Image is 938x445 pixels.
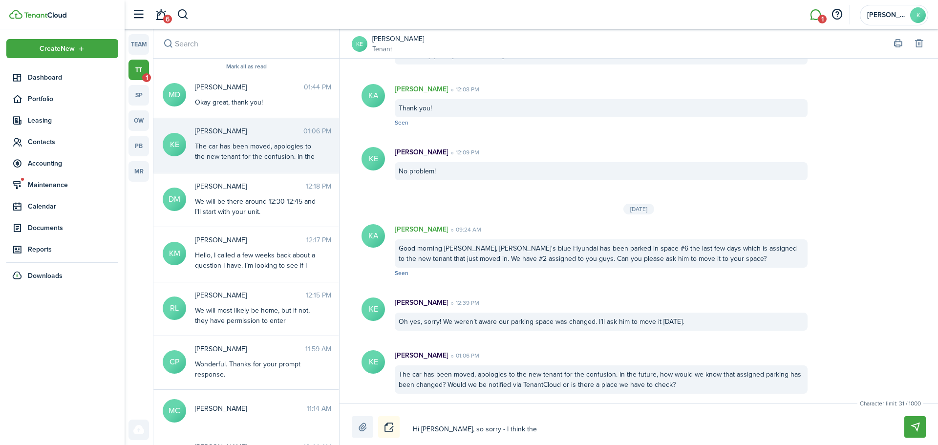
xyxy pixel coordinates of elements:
avatar-text: MD [163,83,186,106]
time: 12:15 PM [306,290,331,300]
button: Open sidebar [129,5,148,24]
span: Chad Parker [195,344,305,354]
small: Character limit: 31 / 1000 [857,399,923,408]
p: [PERSON_NAME] [395,350,448,360]
time: 01:06 PM [448,351,479,360]
span: Michael Clancy [195,403,307,414]
a: KE [352,36,367,52]
a: team [128,34,149,55]
span: Accounting [28,158,118,169]
a: tt [128,60,149,80]
a: Notifications [151,2,170,27]
time: 12:17 PM [306,235,331,245]
a: ow [128,110,149,131]
span: Kaitlyn [867,12,906,19]
a: Reports [6,240,118,259]
div: Good morning [PERSON_NAME], [PERSON_NAME]'s blue Hyundai has been parked in space #6 the last few... [395,239,808,268]
span: Reports [28,244,118,254]
span: 6 [163,15,172,23]
div: Hello, I called a few weeks back about a question I have. I’m looking to see if I can get somethi... [195,250,317,291]
time: 01:06 PM [303,126,331,136]
button: Search [177,6,189,23]
div: Thank you! [395,99,808,117]
time: 12:08 PM [448,85,479,94]
span: Portfolio [28,94,118,104]
span: Downloads [28,271,63,281]
a: Dashboard [6,68,118,87]
time: 11:14 AM [307,403,331,414]
input: search [153,29,339,58]
p: [PERSON_NAME] [395,297,448,308]
button: Delete [912,37,926,51]
div: The car has been moved, apologies to the new tenant for the confusion. In the future, how would w... [395,365,808,394]
p: [PERSON_NAME] [395,147,448,157]
div: Wonderful. Thanks for your prompt response. [195,359,317,380]
span: Seen [395,269,408,277]
span: 1 [142,73,151,82]
div: Oh yes, sorry! We weren’t aware our parking space was changed. I’ll ask him to move it [DATE]. [395,313,808,331]
img: TenantCloud [9,10,22,19]
button: Print [891,37,905,51]
span: Dashboard [28,72,118,83]
avatar-text: KM [163,242,186,265]
avatar-text: K [910,7,926,23]
span: Leasing [28,115,118,126]
a: Tenant [372,44,424,54]
span: Documents [28,223,118,233]
span: Kristina May [195,235,306,245]
button: Send [904,416,926,438]
span: Kelly Eddy [195,126,303,136]
time: 12:18 PM [306,181,331,191]
span: Daniel MacLoughlin [195,181,306,191]
a: pb [128,136,149,156]
p: [PERSON_NAME] [395,84,448,94]
span: Maintenance [28,180,118,190]
div: We will be there around 12:30-12:45 and I'll start with your unit. [195,196,317,217]
span: Create New [40,45,75,52]
div: [DATE] [623,204,654,214]
span: Seen [395,118,408,127]
button: Notice [378,416,400,438]
avatar-text: CP [163,350,186,374]
div: Okay great, thank you! [195,97,317,107]
time: 09:24 AM [448,225,481,234]
avatar-text: DM [163,188,186,211]
a: mr [128,161,149,182]
a: [PERSON_NAME] [372,34,424,44]
div: We will most likely be home, but if not, they have permission to enter [195,305,317,326]
button: Mark all as read [226,64,267,70]
div: The car has been moved, apologies to the new tenant for the confusion. In the future, how would w... [195,141,317,203]
div: No problem! [395,162,808,180]
time: 11:59 AM [305,344,331,354]
avatar-text: KE [362,147,385,170]
span: Maya Davis [195,82,304,92]
button: Open menu [6,39,118,58]
time: 01:44 PM [304,82,331,92]
avatar-text: RL [163,297,186,320]
span: Calendar [28,201,118,212]
avatar-text: KE [362,350,385,374]
avatar-text: MC [163,399,186,423]
button: Open resource center [829,6,845,23]
p: [PERSON_NAME] [395,224,448,234]
span: Ryan Levan [195,290,306,300]
avatar-text: KA [362,224,385,248]
time: 12:09 PM [448,148,479,157]
button: Search [161,37,175,51]
avatar-text: KA [362,84,385,107]
img: TenantCloud [24,12,66,18]
avatar-text: KE [163,133,186,156]
span: Contacts [28,137,118,147]
time: 12:39 PM [448,298,479,307]
a: sp [128,85,149,106]
avatar-text: KE [362,297,385,321]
